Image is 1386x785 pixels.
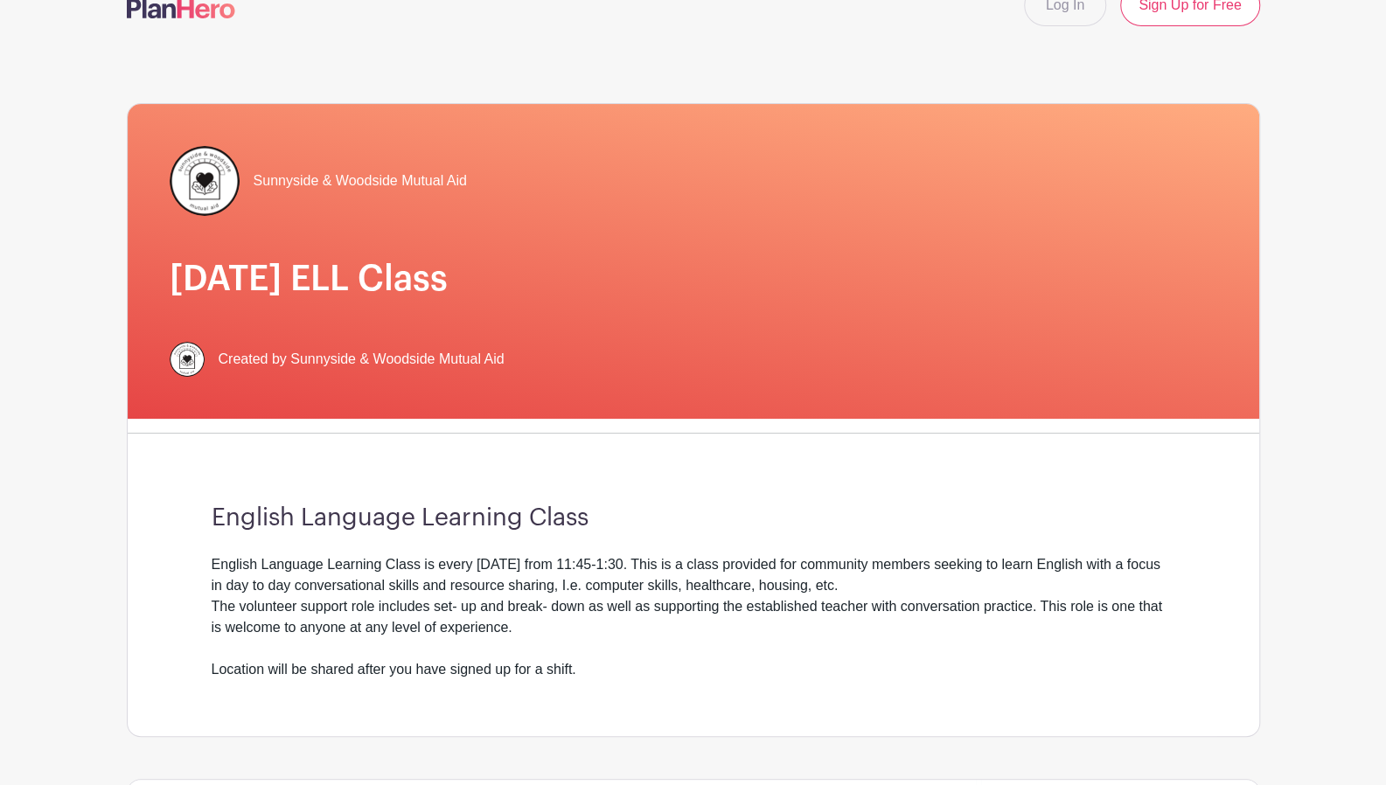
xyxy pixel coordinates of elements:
span: Created by Sunnyside & Woodside Mutual Aid [219,349,505,370]
img: 256.png [170,342,205,377]
span: Sunnyside & Woodside Mutual Aid [254,170,467,191]
h1: [DATE] ELL Class [170,258,1217,300]
div: English Language Learning Class is every [DATE] from 11:45-1:30. This is a class provided for com... [212,554,1175,680]
img: 256.png [170,146,240,216]
h3: English Language Learning Class [212,504,1175,533]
